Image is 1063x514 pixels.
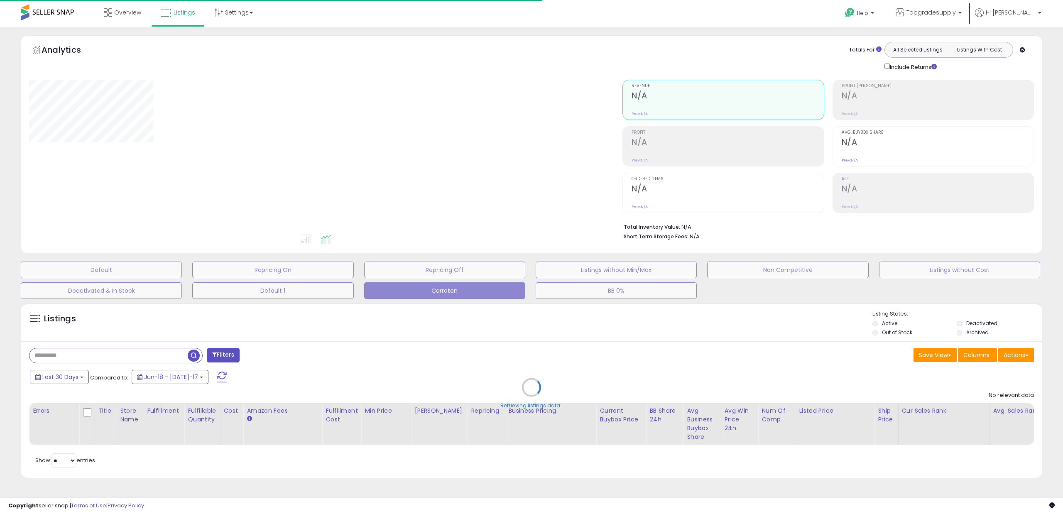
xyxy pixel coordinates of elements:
strong: Copyright [8,502,39,509]
h2: N/A [842,91,1034,102]
h2: N/A [842,184,1034,195]
span: Hi [PERSON_NAME] [986,8,1036,17]
button: Non Competitive [707,262,868,278]
span: Revenue [632,84,823,88]
a: Help [838,1,882,27]
span: N/A [690,233,700,240]
span: Ordered Items [632,177,823,181]
div: seller snap | | [8,502,144,510]
button: All Selected Listings [887,44,949,55]
button: Carroten [364,282,525,299]
small: Prev: N/A [632,111,648,116]
b: Total Inventory Value: [624,223,680,230]
a: Terms of Use [71,502,106,509]
a: Hi [PERSON_NAME] [975,8,1041,27]
div: Include Returns [878,62,947,71]
button: Listings without Cost [879,262,1040,278]
h2: N/A [632,184,823,195]
div: Totals For [849,46,882,54]
span: Profit [632,130,823,135]
button: Listings With Cost [948,44,1010,55]
button: Listings without Min/Max [536,262,697,278]
button: BB 0% [536,282,697,299]
small: Prev: N/A [842,111,858,116]
li: N/A [624,221,1028,231]
span: Avg. Buybox Share [842,130,1034,135]
button: Deactivated & In Stock [21,282,182,299]
small: Prev: N/A [632,158,648,163]
button: Repricing Off [364,262,525,278]
h2: N/A [842,137,1034,149]
h2: N/A [632,91,823,102]
button: Repricing On [192,262,353,278]
span: Listings [174,8,195,17]
button: Default 1 [192,282,353,299]
h2: N/A [632,137,823,149]
span: Profit [PERSON_NAME] [842,84,1034,88]
span: ROI [842,177,1034,181]
span: Help [857,10,868,17]
span: Topgradesupply [906,8,956,17]
small: Prev: N/A [842,204,858,209]
b: Short Term Storage Fees: [624,233,688,240]
h5: Analytics [42,44,97,58]
i: Get Help [845,7,855,18]
button: Default [21,262,182,278]
div: Retrieving listings data.. [500,402,563,409]
small: Prev: N/A [632,204,648,209]
span: Overview [114,8,141,17]
a: Privacy Policy [108,502,144,509]
small: Prev: N/A [842,158,858,163]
